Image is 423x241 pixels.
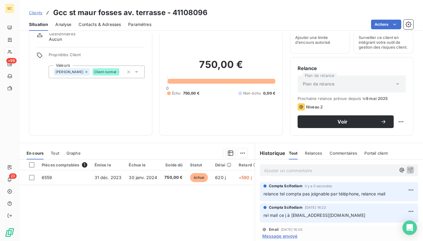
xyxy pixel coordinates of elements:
[29,21,48,27] span: Situation
[6,58,17,63] span: +99
[79,21,121,27] span: Contacts & Adresses
[172,91,181,96] span: Échu
[305,119,380,124] span: Voir
[129,175,157,180] span: 30 janv. 2024
[295,35,345,45] span: Ajouter une limite d’encours autorisé
[42,175,52,180] span: 6559
[164,175,182,181] span: 750,00 €
[9,173,17,179] span: 23
[5,228,15,237] img: Logo LeanPay
[167,59,275,77] h2: 750,00 €
[289,151,298,156] span: Tout
[56,70,83,74] span: [PERSON_NAME]
[42,162,87,168] div: Pièces comptables
[239,162,258,167] div: Retard
[49,31,76,36] span: Gestionnaires
[215,162,231,167] div: Délai
[66,151,81,156] span: Graphe
[82,162,87,168] span: 1
[306,104,323,109] span: Niveau 2
[243,91,261,96] span: Non-échu
[49,52,145,61] span: Propriétés Client
[269,183,302,189] span: Compta Scifodiam
[95,162,122,167] div: Émise le
[298,115,394,128] button: Voir
[359,35,408,50] span: Surveiller ce client en intégrant votre outil de gestion des risques client.
[366,96,388,101] span: 9 mai 2025
[263,213,365,218] span: rel mail ce j à [EMAIL_ADDRESS][DOMAIN_NAME]
[305,206,326,209] span: [DATE] 16:22
[29,10,42,16] a: Clients
[255,149,285,157] h6: Historique
[215,175,226,180] span: 620 j
[269,228,279,231] span: Email
[190,173,208,182] span: échue
[95,175,122,180] span: 31 déc. 2023
[330,151,357,156] span: Commentaires
[402,220,417,235] div: Open Intercom Messenger
[263,91,275,96] span: 0,00 €
[128,21,151,27] span: Paramètres
[51,151,59,156] span: Tout
[49,36,62,42] span: Aucun
[305,184,332,188] span: il y a 0 secondes
[183,91,199,96] span: 750,00 €
[5,4,15,13] div: SC
[94,70,116,74] span: Client normal
[55,21,71,27] span: Analyse
[263,191,385,196] span: relance tel compta pas joignable par téléphone, relance mail
[27,151,44,156] span: En cours
[29,10,42,15] span: Clients
[166,86,169,91] span: 0
[190,162,208,167] div: Statut
[239,175,252,180] span: +590 j
[262,233,297,239] span: Message envoyé
[364,151,388,156] span: Portail client
[269,205,302,210] span: Compta Scifodiam
[298,96,406,101] span: Prochaine relance prévue depuis le
[53,7,208,18] h3: Gcc st maur fosses av. terrasse - 41108096
[305,151,322,156] span: Relances
[303,81,334,87] span: Plan de relance
[281,228,302,231] span: [DATE] 16:03
[164,162,182,167] div: Solde dû
[129,162,157,167] div: Échue le
[298,65,406,72] h6: Relance
[371,20,401,29] button: Actions
[119,69,124,75] input: Ajouter une valeur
